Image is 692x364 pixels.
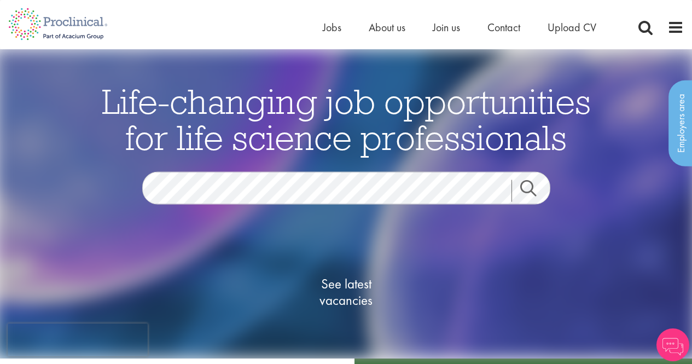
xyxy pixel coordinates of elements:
a: About us [369,20,405,34]
a: Contact [487,20,520,34]
a: See latestvacancies [292,232,401,352]
a: Join us [433,20,460,34]
a: Jobs [323,20,341,34]
img: Chatbot [656,328,689,361]
a: Job search submit button [511,180,559,201]
span: Life-changing job opportunities for life science professionals [102,79,591,159]
a: Upload CV [548,20,596,34]
iframe: reCAPTCHA [8,323,148,356]
span: See latest vacancies [292,275,401,308]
